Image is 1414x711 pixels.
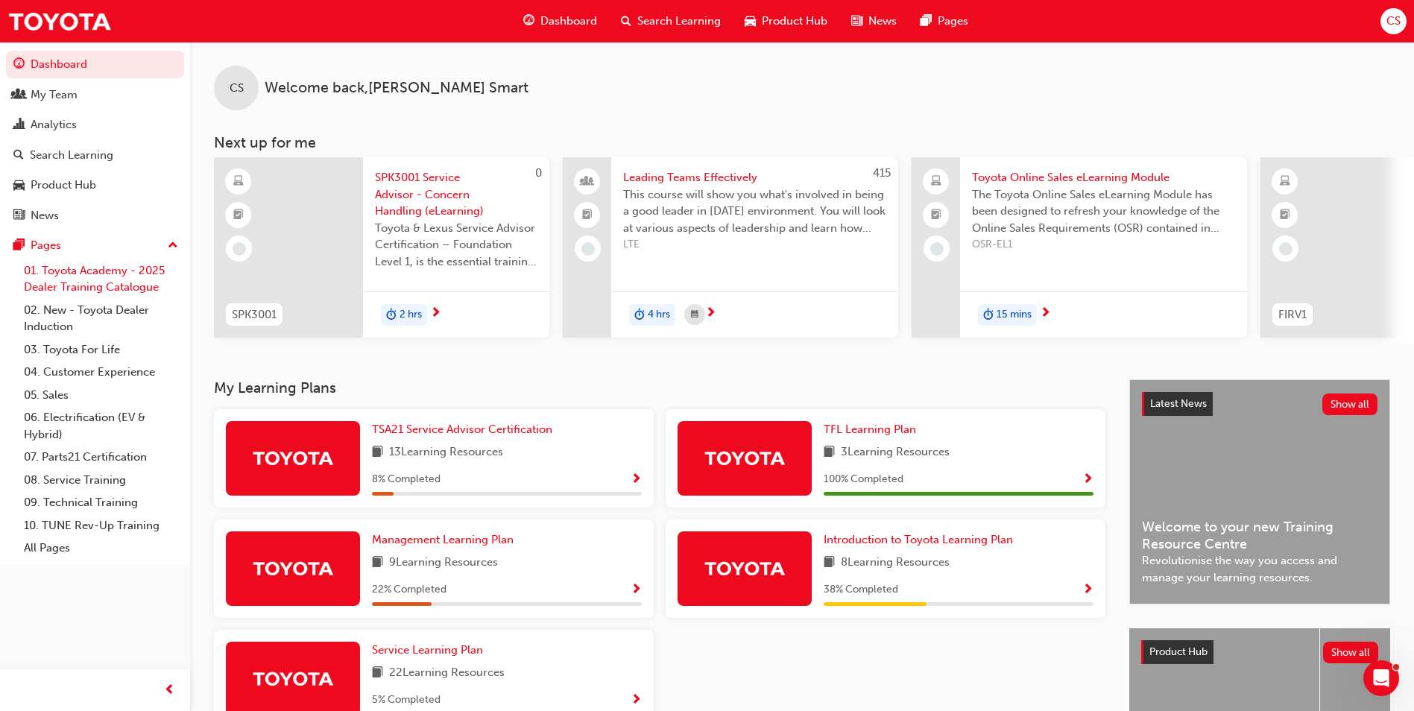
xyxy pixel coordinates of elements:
[18,446,184,469] a: 07. Parts21 Certification
[389,664,505,683] span: 22 Learning Resources
[31,177,96,194] div: Product Hub
[233,172,244,192] span: learningResourceType_ELEARNING-icon
[372,664,383,683] span: book-icon
[824,554,835,572] span: book-icon
[13,58,25,72] span: guage-icon
[705,307,716,320] span: next-icon
[972,169,1235,186] span: Toyota Online Sales eLearning Module
[233,242,246,256] span: learningRecordVerb_NONE-icon
[1149,645,1208,658] span: Product Hub
[375,169,537,220] span: SPK3001 Service Advisor - Concern Handling (eLearning)
[909,6,980,37] a: pages-iconPages
[168,236,178,256] span: up-icon
[535,166,542,180] span: 0
[1150,397,1207,410] span: Latest News
[841,443,950,462] span: 3 Learning Resources
[400,306,422,323] span: 2 hrs
[841,554,950,572] span: 8 Learning Resources
[265,80,528,97] span: Welcome back , [PERSON_NAME] Smart
[511,6,609,37] a: guage-iconDashboard
[1141,640,1378,664] a: Product HubShow all
[372,421,558,438] a: TSA21 Service Advisor Certification
[704,445,786,471] img: Trak
[31,86,78,104] div: My Team
[18,338,184,361] a: 03. Toyota For Life
[230,80,244,97] span: CS
[609,6,733,37] a: search-iconSearch Learning
[31,237,61,254] div: Pages
[18,469,184,492] a: 08. Service Training
[6,51,184,78] a: Dashboard
[18,406,184,446] a: 06. Electrification (EV & Hybrid)
[824,533,1013,546] span: Introduction to Toyota Learning Plan
[214,379,1105,396] h3: My Learning Plans
[18,361,184,384] a: 04. Customer Experience
[1082,584,1093,597] span: Show Progress
[1386,13,1401,30] span: CS
[164,681,175,700] span: prev-icon
[1322,394,1378,415] button: Show all
[1323,642,1379,663] button: Show all
[824,471,903,488] span: 100 % Completed
[232,306,277,323] span: SPK3001
[997,306,1032,323] span: 15 mins
[1380,8,1407,34] button: CS
[252,555,334,581] img: Trak
[6,48,184,232] button: DashboardMy TeamAnalyticsSearch LearningProduct HubNews
[931,206,941,225] span: booktick-icon
[372,531,520,549] a: Management Learning Plan
[623,169,886,186] span: Leading Teams Effectively
[13,118,25,132] span: chart-icon
[389,554,498,572] span: 9 Learning Resources
[190,134,1414,151] h3: Next up for me
[252,445,334,471] img: Trak
[31,116,77,133] div: Analytics
[1278,306,1307,323] span: FIRV1
[648,306,670,323] span: 4 hrs
[31,207,59,224] div: News
[372,533,514,546] span: Management Learning Plan
[18,259,184,299] a: 01. Toyota Academy - 2025 Dealer Training Catalogue
[582,172,593,192] span: people-icon
[824,423,916,436] span: TFL Learning Plan
[839,6,909,37] a: news-iconNews
[375,220,537,271] span: Toyota & Lexus Service Advisor Certification – Foundation Level 1, is the essential training cour...
[6,171,184,199] a: Product Hub
[983,306,994,325] span: duration-icon
[372,643,483,657] span: Service Learning Plan
[389,443,503,462] span: 13 Learning Resources
[7,4,112,38] a: Trak
[623,236,886,253] span: LTE
[631,584,642,597] span: Show Progress
[372,471,441,488] span: 8 % Completed
[938,13,968,30] span: Pages
[1142,519,1377,552] span: Welcome to your new Training Resource Centre
[372,642,489,659] a: Service Learning Plan
[18,384,184,407] a: 05. Sales
[18,514,184,537] a: 10. TUNE Rev-Up Training
[762,13,827,30] span: Product Hub
[631,691,642,710] button: Show Progress
[1129,379,1390,604] a: Latest NewsShow allWelcome to your new Training Resource CentreRevolutionise the way you access a...
[631,694,642,707] span: Show Progress
[931,172,941,192] span: laptop-icon
[623,186,886,237] span: This course will show you what's involved in being a good leader in [DATE] environment. You will ...
[386,306,397,325] span: duration-icon
[13,179,25,192] span: car-icon
[691,306,698,324] span: calendar-icon
[930,242,944,256] span: learningRecordVerb_NONE-icon
[1280,206,1290,225] span: booktick-icon
[851,12,862,31] span: news-icon
[18,537,184,560] a: All Pages
[372,692,441,709] span: 5 % Completed
[582,206,593,225] span: booktick-icon
[372,554,383,572] span: book-icon
[372,581,446,598] span: 22 % Completed
[972,236,1235,253] span: OSR-EL1
[631,581,642,599] button: Show Progress
[824,421,922,438] a: TFL Learning Plan
[824,531,1019,549] a: Introduction to Toyota Learning Plan
[233,206,244,225] span: booktick-icon
[824,443,835,462] span: book-icon
[1363,660,1399,696] iframe: Intercom live chat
